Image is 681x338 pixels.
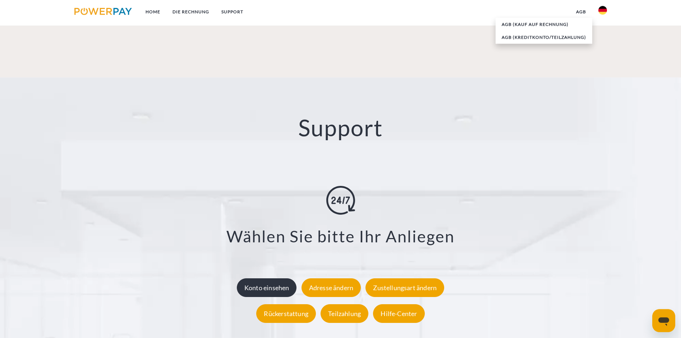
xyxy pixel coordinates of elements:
[256,305,316,323] div: Rückerstattung
[364,284,446,292] a: Zustellungsart ändern
[215,5,249,18] a: SUPPORT
[326,186,355,215] img: online-shopping.svg
[319,310,370,318] a: Teilzahlung
[598,6,607,15] img: de
[74,8,132,15] img: logo-powerpay.svg
[300,284,363,292] a: Adresse ändern
[34,114,647,142] h2: Support
[254,310,318,318] a: Rückerstattung
[496,31,592,44] a: AGB (Kreditkonto/Teilzahlung)
[570,5,592,18] a: agb
[166,5,215,18] a: DIE RECHNUNG
[365,279,444,297] div: Zustellungsart ändern
[139,5,166,18] a: Home
[496,18,592,31] a: AGB (Kauf auf Rechnung)
[235,284,299,292] a: Konto einsehen
[302,279,361,297] div: Adresse ändern
[321,305,368,323] div: Teilzahlung
[373,305,424,323] div: Hilfe-Center
[652,309,675,332] iframe: Schaltfläche zum Öffnen des Messaging-Fensters
[371,310,426,318] a: Hilfe-Center
[237,279,297,297] div: Konto einsehen
[43,227,638,247] h3: Wählen Sie bitte Ihr Anliegen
